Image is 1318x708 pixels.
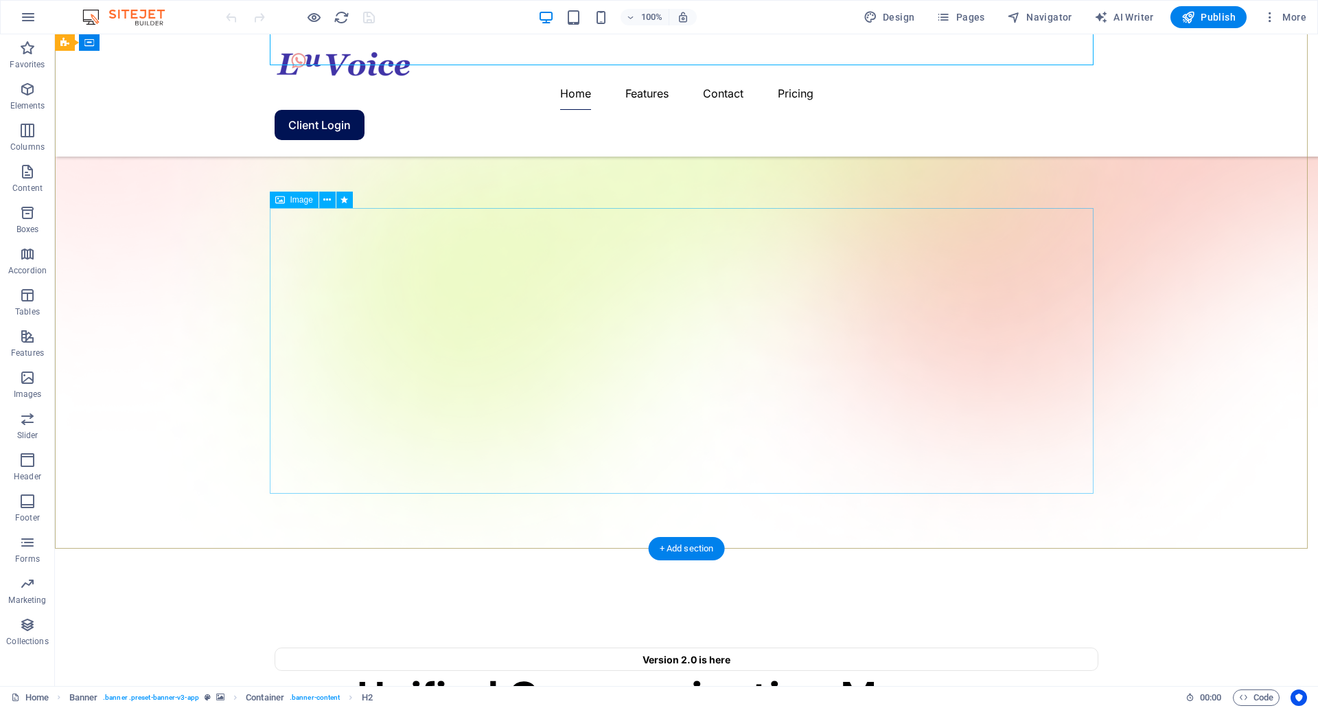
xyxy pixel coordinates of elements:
span: Image [290,196,313,204]
span: 00 00 [1200,689,1221,706]
p: Columns [10,141,45,152]
span: More [1263,10,1306,24]
button: Design [858,6,921,28]
button: reload [333,9,349,25]
span: Design [864,10,915,24]
button: Publish [1170,6,1247,28]
button: Usercentrics [1291,689,1307,706]
p: Favorites [10,59,45,70]
button: Navigator [1002,6,1078,28]
p: Content [12,183,43,194]
div: Design (Ctrl+Alt+Y) [858,6,921,28]
button: Pages [931,6,990,28]
span: AI Writer [1094,10,1154,24]
img: Editor Logo [79,9,182,25]
h6: 100% [641,9,663,25]
i: This element is a customizable preset [205,694,211,701]
nav: breadcrumb [69,689,373,706]
p: Header [14,471,41,482]
button: Click here to leave preview mode and continue editing [305,9,322,25]
span: Navigator [1007,10,1072,24]
span: Publish [1181,10,1236,24]
p: Collections [6,636,48,647]
p: Tables [15,306,40,317]
span: Click to select. Double-click to edit [362,689,373,706]
p: Footer [15,512,40,523]
p: Slider [17,430,38,441]
p: Features [11,347,44,358]
button: Code [1233,689,1280,706]
span: . banner .preset-banner-v3-app [103,689,199,706]
button: 100% [621,9,669,25]
i: On resize automatically adjust zoom level to fit chosen device. [677,11,689,23]
div: + Add section [649,537,725,560]
button: AI Writer [1089,6,1159,28]
p: Marketing [8,595,46,606]
span: Click to select. Double-click to edit [246,689,284,706]
span: . banner-content [290,689,340,706]
span: Pages [936,10,984,24]
iframe: To enrich screen reader interactions, please activate Accessibility in Grammarly extension settings [55,34,1318,686]
span: Click to select. Double-click to edit [69,689,98,706]
p: Elements [10,100,45,111]
i: Reload page [334,10,349,25]
a: Click to cancel selection. Double-click to open Pages [11,689,49,706]
h6: Session time [1186,689,1222,706]
p: Forms [15,553,40,564]
p: Images [14,389,42,400]
span: : [1210,692,1212,703]
i: This element contains a background [216,694,224,701]
p: Accordion [8,265,47,276]
button: More [1258,6,1312,28]
span: Code [1239,689,1273,706]
p: Boxes [16,224,39,235]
